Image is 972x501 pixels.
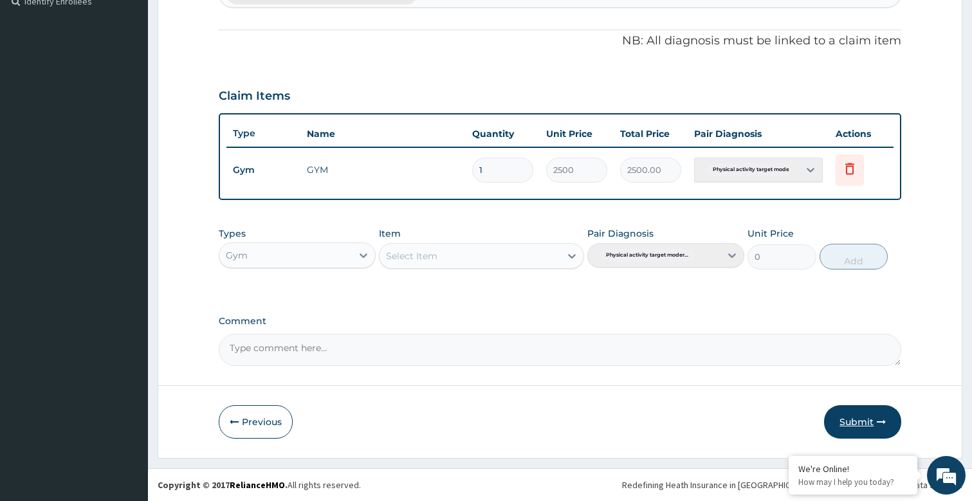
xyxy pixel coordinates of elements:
[219,316,902,327] label: Comment
[798,463,908,475] div: We're Online!
[798,477,908,487] p: How may I help you today?
[148,468,972,501] footer: All rights reserved.
[688,121,829,147] th: Pair Diagnosis
[226,122,300,145] th: Type
[386,250,437,262] div: Select Item
[820,244,888,269] button: Add
[75,162,178,292] span: We're online!
[587,227,654,240] label: Pair Diagnosis
[300,121,466,147] th: Name
[24,64,52,96] img: d_794563401_company_1708531726252_794563401
[211,6,242,37] div: Minimize live chat window
[219,33,902,50] p: NB: All diagnosis must be linked to a claim item
[300,157,466,183] td: GYM
[219,405,293,439] button: Previous
[747,227,794,240] label: Unit Price
[67,72,216,89] div: Chat with us now
[379,227,401,240] label: Item
[158,479,288,491] strong: Copyright © 2017 .
[540,121,614,147] th: Unit Price
[226,158,300,182] td: Gym
[829,121,894,147] th: Actions
[226,249,248,262] div: Gym
[622,478,962,491] div: Redefining Heath Insurance in [GEOGRAPHIC_DATA] using Telemedicine and Data Science!
[219,228,246,239] label: Types
[466,121,540,147] th: Quantity
[219,89,290,104] h3: Claim Items
[230,479,285,491] a: RelianceHMO
[614,121,688,147] th: Total Price
[6,351,245,396] textarea: Type your message and hit 'Enter'
[824,405,901,439] button: Submit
